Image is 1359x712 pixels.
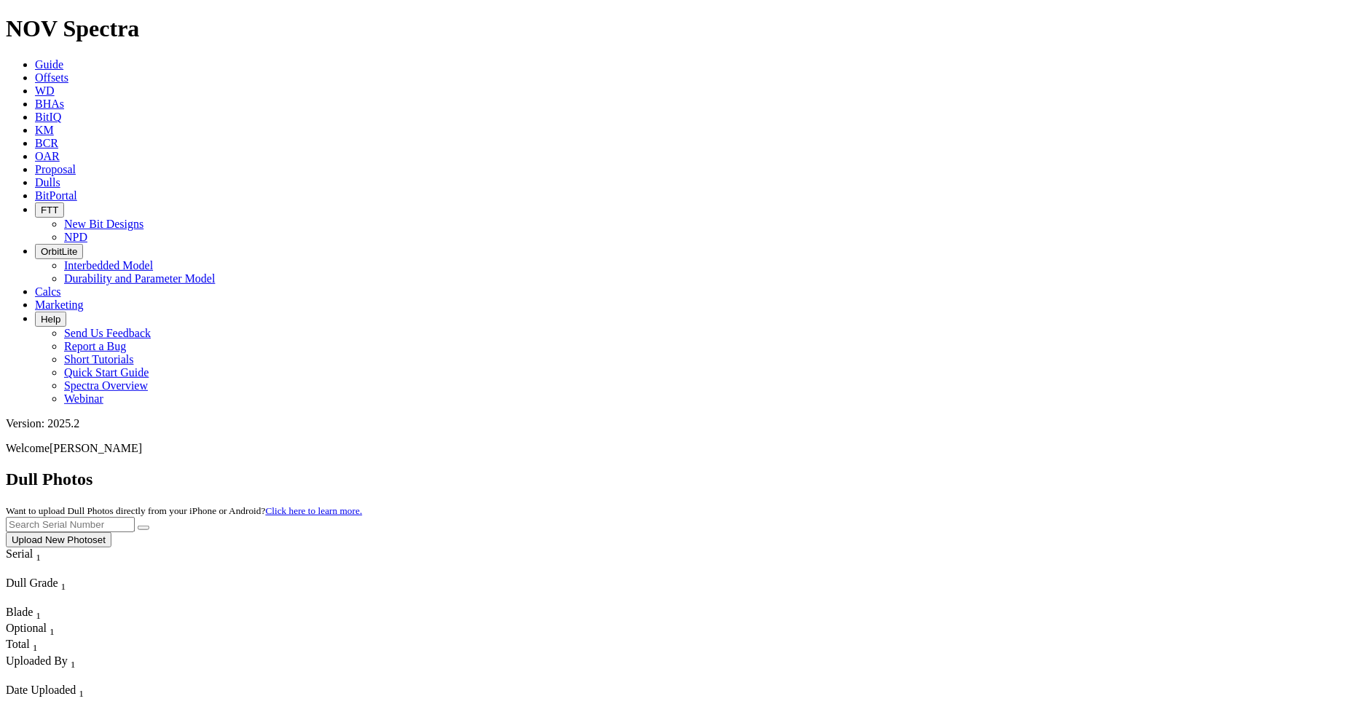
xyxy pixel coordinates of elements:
button: Help [35,312,66,327]
div: Sort None [6,547,68,577]
h2: Dull Photos [6,470,1353,489]
span: OrbitLite [41,246,77,257]
a: Interbedded Model [64,259,153,272]
span: Optional [6,622,47,634]
a: BCR [35,137,58,149]
div: Serial Sort None [6,547,68,563]
div: Sort None [6,654,135,684]
a: New Bit Designs [64,218,143,230]
div: Date Uploaded Sort None [6,684,115,700]
a: Quick Start Guide [64,366,149,379]
a: Offsets [35,71,68,84]
a: BitIQ [35,111,61,123]
small: Want to upload Dull Photos directly from your iPhone or Android? [6,505,362,516]
a: Spectra Overview [64,379,148,392]
sub: 1 [50,626,55,637]
a: NPD [64,231,87,243]
a: Marketing [35,298,84,311]
span: Help [41,314,60,325]
sub: 1 [33,643,38,654]
span: Sort None [61,577,66,589]
span: FTT [41,205,58,215]
sub: 1 [36,610,41,621]
p: Welcome [6,442,1353,455]
sub: 1 [36,552,41,563]
span: Sort None [33,638,38,650]
span: Serial [6,547,33,560]
div: Dull Grade Sort None [6,577,108,593]
a: KM [35,124,54,136]
div: Sort None [6,606,57,622]
a: BitPortal [35,189,77,202]
div: Column Menu [6,563,68,577]
span: Sort None [36,547,41,560]
sub: 1 [61,581,66,592]
span: Date Uploaded [6,684,76,696]
a: Report a Bug [64,340,126,352]
div: Total Sort None [6,638,57,654]
a: Click here to learn more. [266,505,363,516]
span: Total [6,638,30,650]
button: Upload New Photoset [6,532,111,547]
div: Optional Sort None [6,622,57,638]
a: OAR [35,150,60,162]
a: Calcs [35,285,61,298]
a: Durability and Parameter Model [64,272,216,285]
a: Dulls [35,176,60,189]
div: Version: 2025.2 [6,417,1353,430]
button: FTT [35,202,64,218]
span: [PERSON_NAME] [50,442,142,454]
div: Sort None [6,622,57,638]
a: Short Tutorials [64,353,134,365]
a: BHAs [35,98,64,110]
div: Sort None [6,638,57,654]
sub: 1 [79,688,84,699]
input: Search Serial Number [6,517,135,532]
span: Sort None [36,606,41,618]
sub: 1 [71,659,76,670]
div: Column Menu [6,671,135,684]
div: Blade Sort None [6,606,57,622]
span: Blade [6,606,33,618]
span: Dull Grade [6,577,58,589]
div: Uploaded By Sort None [6,654,135,671]
a: Webinar [64,392,103,405]
a: WD [35,84,55,97]
div: Sort None [6,577,108,606]
span: Sort None [71,654,76,667]
button: OrbitLite [35,244,83,259]
span: Sort None [50,622,55,634]
a: Proposal [35,163,76,175]
a: Guide [35,58,63,71]
span: Sort None [79,684,84,696]
span: Uploaded By [6,654,68,667]
h1: NOV Spectra [6,15,1353,42]
div: Column Menu [6,593,108,606]
a: Send Us Feedback [64,327,151,339]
